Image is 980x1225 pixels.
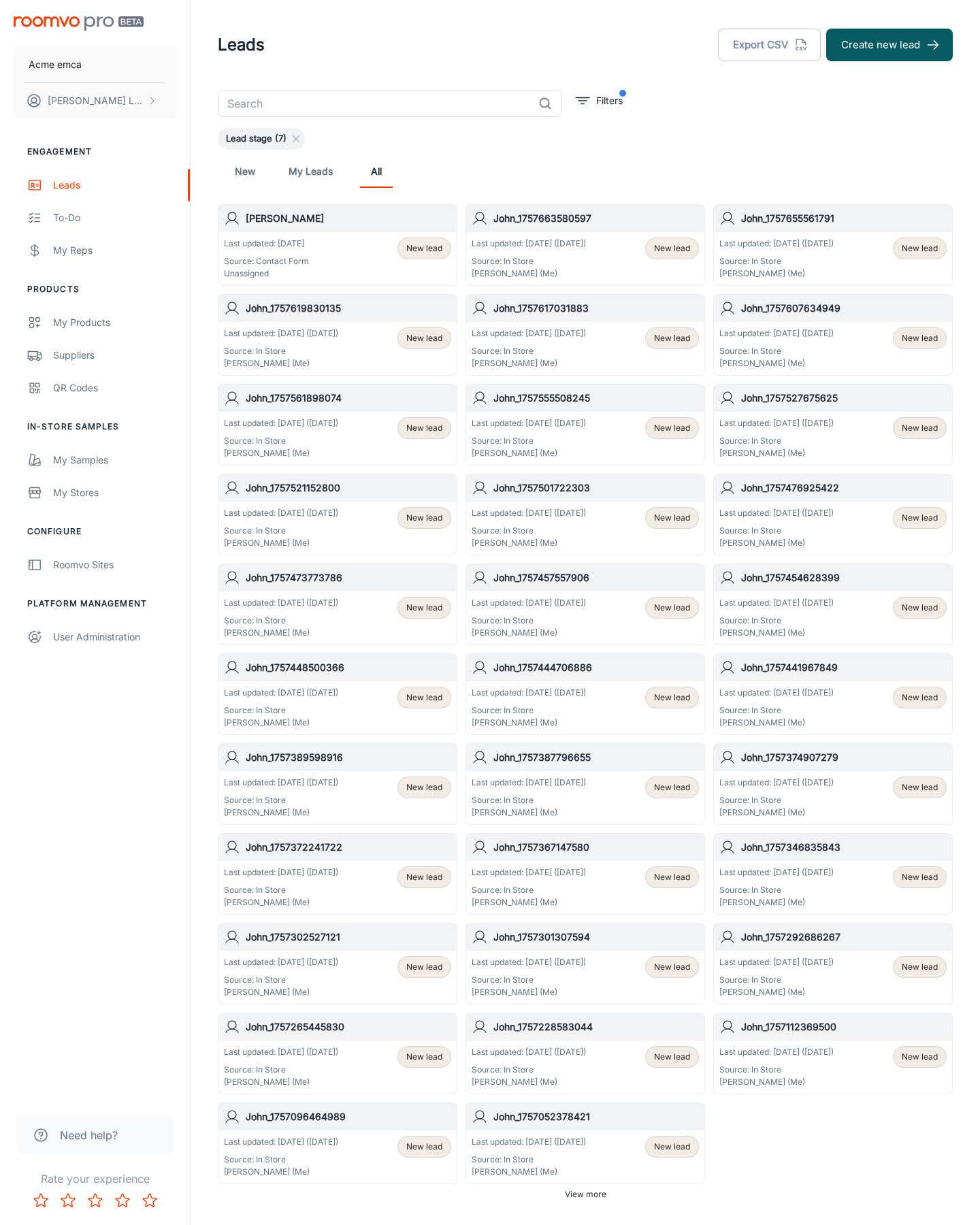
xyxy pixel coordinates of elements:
[719,956,834,968] p: Last updated: [DATE] ([DATE])
[654,1141,690,1153] span: New lead
[719,717,834,729] p: [PERSON_NAME] (Me)
[472,896,586,909] p: [PERSON_NAME] (Me)
[224,327,338,340] p: Last updated: [DATE] ([DATE])
[718,29,821,61] button: Export CSV
[14,47,176,82] button: Acme emca
[719,447,834,459] p: [PERSON_NAME] (Me)
[224,615,338,627] p: Source: In Store
[472,806,586,819] p: [PERSON_NAME] (Me)
[224,267,309,280] p: Unassigned
[719,1046,834,1058] p: Last updated: [DATE] ([DATE])
[493,1019,699,1034] h6: John_1757228583044
[654,512,690,524] span: New lead
[493,930,699,945] h6: John_1757301307594
[406,1141,442,1153] span: New lead
[53,210,176,225] div: To-do
[218,90,533,117] input: Search
[493,211,699,226] h6: John_1757663580597
[719,806,834,819] p: [PERSON_NAME] (Me)
[224,884,338,896] p: Source: In Store
[406,422,442,434] span: New lead
[713,743,953,825] a: John_1757374907279Last updated: [DATE] ([DATE])Source: In Store[PERSON_NAME] (Me)New lead
[493,1109,699,1124] h6: John_1757052378421
[472,717,586,729] p: [PERSON_NAME] (Me)
[406,1051,442,1063] span: New lead
[224,357,338,370] p: [PERSON_NAME] (Me)
[719,1064,834,1076] p: Source: In Store
[472,267,586,280] p: [PERSON_NAME] (Me)
[719,345,834,357] p: Source: In Store
[406,602,442,614] span: New lead
[406,691,442,704] span: New lead
[472,627,586,639] p: [PERSON_NAME] (Me)
[246,1019,451,1034] h6: John_1757265445830
[713,1013,953,1094] a: John_1757112369500Last updated: [DATE] ([DATE])Source: In Store[PERSON_NAME] (Me)New lead
[902,602,938,614] span: New lead
[224,866,338,879] p: Last updated: [DATE] ([DATE])
[60,1127,118,1143] span: Need help?
[472,884,586,896] p: Source: In Store
[565,1188,606,1200] span: View more
[719,794,834,806] p: Source: In Store
[246,391,451,406] h6: John_1757561898074
[472,238,586,250] p: Last updated: [DATE] ([DATE])
[741,1019,947,1034] h6: John_1757112369500
[902,242,938,255] span: New lead
[654,332,690,344] span: New lead
[654,1051,690,1063] span: New lead
[719,507,834,519] p: Last updated: [DATE] ([DATE])
[826,29,953,61] button: Create new lead
[472,615,586,627] p: Source: In Store
[596,93,623,108] p: Filters
[218,923,457,1004] a: John_1757302527121Last updated: [DATE] ([DATE])Source: In Store[PERSON_NAME] (Me)New lead
[27,1187,54,1214] button: Rate 1 star
[902,691,938,704] span: New lead
[29,57,82,72] p: Acme emca
[289,155,333,188] a: My Leads
[572,90,626,112] button: filter
[741,570,947,585] h6: John_1757454628399
[224,794,338,806] p: Source: In Store
[218,1102,457,1184] a: John_1757096464989Last updated: [DATE] ([DATE])Source: In Store[PERSON_NAME] (Me)New lead
[11,1171,179,1187] p: Rate your experience
[654,602,690,614] span: New lead
[218,204,457,286] a: [PERSON_NAME]Last updated: [DATE]Source: Contact FormUnassignedNew lead
[224,255,309,267] p: Source: Contact Form
[224,687,338,699] p: Last updated: [DATE] ([DATE])
[246,570,451,585] h6: John_1757473773786
[654,961,690,973] span: New lead
[224,447,338,459] p: [PERSON_NAME] (Me)
[218,833,457,915] a: John_1757372241722Last updated: [DATE] ([DATE])Source: In Store[PERSON_NAME] (Me)New lead
[246,930,451,945] h6: John_1757302527121
[53,557,176,572] div: Roomvo Sites
[406,242,442,255] span: New lead
[224,1064,338,1076] p: Source: In Store
[224,1166,338,1178] p: [PERSON_NAME] (Me)
[472,327,586,340] p: Last updated: [DATE] ([DATE])
[902,871,938,883] span: New lead
[472,417,586,429] p: Last updated: [DATE] ([DATE])
[472,1076,586,1088] p: [PERSON_NAME] (Me)
[53,630,176,644] div: User Administration
[360,155,393,188] a: All
[224,896,338,909] p: [PERSON_NAME] (Me)
[224,717,338,729] p: [PERSON_NAME] (Me)
[53,485,176,500] div: My Stores
[224,777,338,789] p: Last updated: [DATE] ([DATE])
[218,563,457,645] a: John_1757473773786Last updated: [DATE] ([DATE])Source: In Store[PERSON_NAME] (Me)New lead
[493,391,699,406] h6: John_1757555508245
[719,615,834,627] p: Source: In Store
[902,332,938,344] span: New lead
[654,691,690,704] span: New lead
[741,840,947,855] h6: John_1757346835843
[246,840,451,855] h6: John_1757372241722
[54,1187,82,1214] button: Rate 2 star
[472,956,586,968] p: Last updated: [DATE] ([DATE])
[465,743,705,825] a: John_1757387796655Last updated: [DATE] ([DATE])Source: In Store[PERSON_NAME] (Me)New lead
[218,743,457,825] a: John_1757389598916Last updated: [DATE] ([DATE])Source: In Store[PERSON_NAME] (Me)New lead
[465,294,705,376] a: John_1757617031883Last updated: [DATE] ([DATE])Source: In Store[PERSON_NAME] (Me)New lead
[53,315,176,330] div: My Products
[741,301,947,316] h6: John_1757607634949
[741,660,947,675] h6: John_1757441967849
[53,348,176,363] div: Suppliers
